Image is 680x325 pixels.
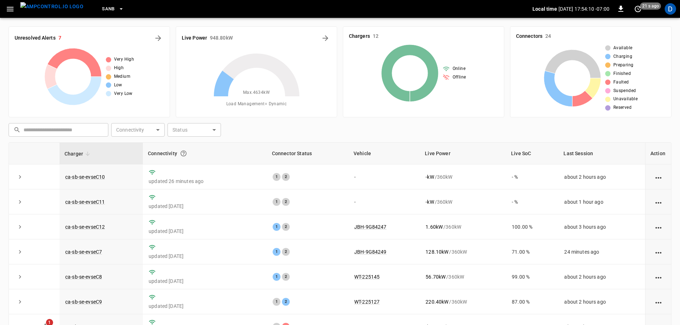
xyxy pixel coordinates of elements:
[506,143,558,164] th: Live SoC
[282,273,290,281] div: 2
[114,82,122,89] span: Low
[65,249,102,255] a: ca-sb-se-evseC7
[558,264,645,289] td: about 2 hours ago
[65,299,102,305] a: ca-sb-se-evseC9
[273,223,280,231] div: 1
[354,274,380,280] a: WT-225145
[320,32,331,44] button: Energy Overview
[65,149,92,158] span: Charger
[426,298,500,305] div: / 360 kW
[665,3,676,15] div: profile-icon
[273,273,280,281] div: 1
[102,5,115,13] span: SanB
[373,32,378,40] h6: 12
[558,164,645,189] td: about 2 hours ago
[15,172,25,182] button: expand row
[282,223,290,231] div: 2
[558,239,645,264] td: 24 minutes ago
[420,143,506,164] th: Live Power
[354,299,380,305] a: WT-225127
[65,199,105,205] a: ca-sb-se-evseC11
[426,273,445,280] p: 56.70 kW
[354,249,387,255] a: JBH-9G84249
[99,2,127,16] button: SanB
[65,274,102,280] a: ca-sb-se-evseC8
[654,298,663,305] div: action cell options
[149,303,261,310] p: updated [DATE]
[148,147,262,160] div: Connectivity
[506,289,558,314] td: 87.00 %
[545,32,551,40] h6: 24
[149,253,261,260] p: updated [DATE]
[453,65,465,72] span: Online
[532,5,557,12] p: Local time
[114,73,130,80] span: Medium
[506,164,558,189] td: - %
[273,173,280,181] div: 1
[58,34,61,42] h6: 7
[426,273,500,280] div: / 360 kW
[426,223,500,230] div: / 360 kW
[210,34,233,42] h6: 948.80 kW
[15,271,25,282] button: expand row
[273,298,280,306] div: 1
[282,173,290,181] div: 2
[20,2,83,11] img: ampcontrol.io logo
[426,248,448,255] p: 128.10 kW
[114,65,124,72] span: High
[558,5,609,12] p: [DATE] 17:54:10 -07:00
[153,32,164,44] button: All Alerts
[426,198,500,205] div: / 360 kW
[453,74,466,81] span: Offline
[65,174,105,180] a: ca-sb-se-evseC10
[267,143,349,164] th: Connector Status
[282,198,290,206] div: 2
[426,223,443,230] p: 1.60 kW
[613,79,629,86] span: Faulted
[654,173,663,181] div: action cell options
[613,70,631,77] span: Finished
[354,224,387,230] a: JBH-9G84247
[243,89,270,96] span: Max. 4634 kW
[65,224,105,230] a: ca-sb-se-evseC12
[349,189,420,214] td: -
[613,62,634,69] span: Preparing
[506,214,558,239] td: 100.00 %
[426,298,448,305] p: 220.40 kW
[226,101,287,108] span: Load Management = Dynamic
[613,53,632,60] span: Charging
[613,45,633,52] span: Available
[114,90,133,97] span: Very Low
[506,189,558,214] td: - %
[15,34,56,42] h6: Unresolved Alerts
[149,278,261,285] p: updated [DATE]
[654,223,663,230] div: action cell options
[506,239,558,264] td: 71.00 %
[654,248,663,255] div: action cell options
[15,247,25,257] button: expand row
[282,248,290,256] div: 2
[516,32,542,40] h6: Connectors
[15,197,25,207] button: expand row
[282,298,290,306] div: 2
[640,2,661,10] span: 21 s ago
[177,147,190,160] button: Connection between the charger and our software.
[15,222,25,232] button: expand row
[654,273,663,280] div: action cell options
[426,173,434,181] p: - kW
[149,203,261,210] p: updated [DATE]
[506,264,558,289] td: 99.00 %
[558,289,645,314] td: about 2 hours ago
[558,189,645,214] td: about 1 hour ago
[273,198,280,206] div: 1
[349,32,370,40] h6: Chargers
[182,34,207,42] h6: Live Power
[114,56,134,63] span: Very High
[558,214,645,239] td: about 3 hours ago
[632,3,644,15] button: set refresh interval
[613,96,638,103] span: Unavailable
[349,143,420,164] th: Vehicle
[149,178,261,185] p: updated 26 minutes ago
[558,143,645,164] th: Last Session
[613,104,632,111] span: Reserved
